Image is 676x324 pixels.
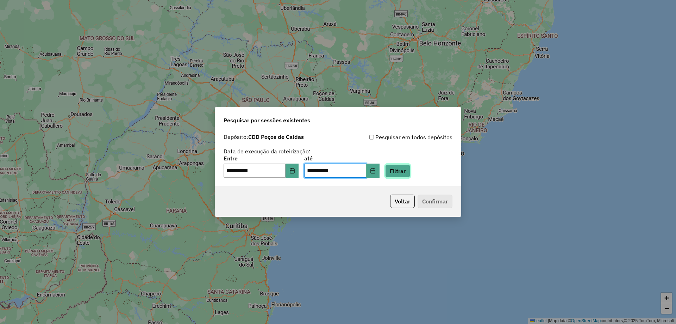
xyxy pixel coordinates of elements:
div: Pesquisar em todos depósitos [338,133,452,141]
span: Pesquisar por sessões existentes [224,116,310,124]
button: Filtrar [385,164,410,178]
strong: CDD Poços de Caldas [248,133,304,140]
label: Depósito: [224,133,304,141]
label: Data de execução da roteirização: [224,147,311,155]
button: Choose Date [286,164,299,178]
button: Choose Date [366,164,380,178]
label: Entre [224,154,299,163]
button: Voltar [390,195,415,208]
label: até [304,154,379,163]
